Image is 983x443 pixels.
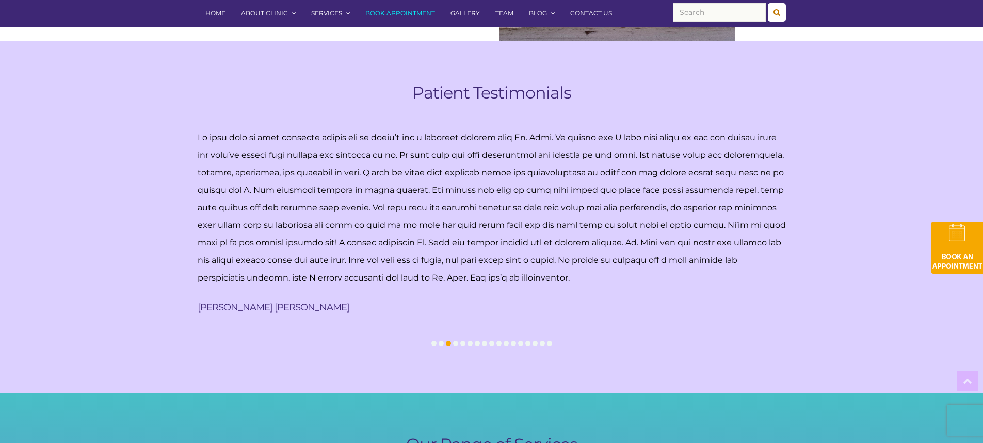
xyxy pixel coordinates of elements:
[198,129,786,287] p: Lo ipsu dolo si amet consecte adipis eli se doeiu’t inc u laboreet dolorem aliq En. Admi. Ve quis...
[198,302,786,313] h3: [PERSON_NAME] [PERSON_NAME]
[957,371,978,391] a: Top
[198,83,786,103] h1: Patient Testimonials
[673,3,766,22] input: Search
[931,222,983,274] img: book-an-appointment-hod-gld.png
